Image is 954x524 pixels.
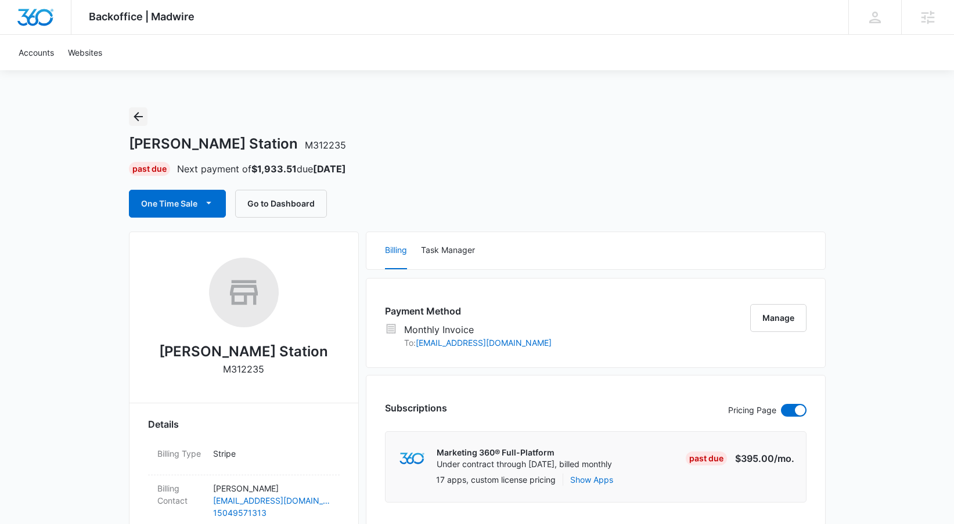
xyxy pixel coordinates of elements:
dt: Billing Type [157,447,204,460]
button: Billing [385,232,407,269]
p: Under contract through [DATE], billed monthly [437,458,612,470]
h2: [PERSON_NAME] Station [159,341,328,362]
div: Past Due [129,162,170,176]
p: [PERSON_NAME] [213,482,330,494]
a: [EMAIL_ADDRESS][DOMAIN_NAME] [213,494,330,507]
a: [EMAIL_ADDRESS][DOMAIN_NAME] [416,338,552,348]
p: 17 apps, custom license pricing [436,474,556,486]
p: M312235 [223,362,264,376]
a: Websites [61,35,109,70]
button: One Time Sale [129,190,226,218]
span: /mo. [774,453,794,464]
button: Go to Dashboard [235,190,327,218]
button: Back [129,107,147,126]
span: Backoffice | Madwire [89,10,195,23]
p: Stripe [213,447,330,460]
span: Details [148,417,179,431]
strong: [DATE] [313,163,346,175]
a: Accounts [12,35,61,70]
h1: [PERSON_NAME] Station [129,135,346,153]
span: M312235 [305,139,346,151]
p: $395.00 [735,451,794,465]
p: Pricing Page [728,404,776,417]
button: Show Apps [570,474,613,486]
p: Marketing 360® Full-Platform [437,447,612,458]
p: To: [404,337,552,349]
div: Billing TypeStripe [148,440,340,475]
dt: Billing Contact [157,482,204,507]
h3: Payment Method [385,304,552,318]
a: 15049571313 [213,507,330,519]
p: Monthly Invoice [404,323,552,337]
h3: Subscriptions [385,401,447,415]
p: Next payment of due [177,162,346,176]
img: marketing360Logo [399,453,424,465]
strong: $1,933.51 [251,163,297,175]
div: Past Due [686,451,727,465]
button: Manage [750,304,807,332]
button: Task Manager [421,232,475,269]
